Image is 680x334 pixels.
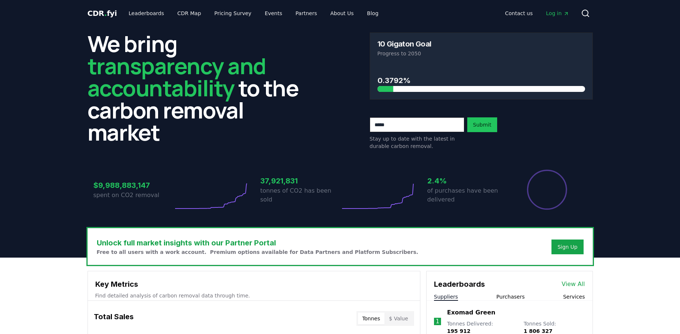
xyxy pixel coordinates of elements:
a: CDR Map [171,7,207,20]
a: Pricing Survey [208,7,257,20]
span: CDR fyi [88,9,117,18]
nav: Main [123,7,384,20]
h3: Total Sales [94,311,134,326]
div: Percentage of sales delivered [526,169,568,210]
a: About Us [324,7,359,20]
span: 195 912 [447,328,470,334]
p: Stay up to date with the latest in durable carbon removal. [370,135,464,150]
p: Find detailed analysis of carbon removal data through time. [95,292,413,299]
a: Exomad Green [447,308,495,317]
h3: Key Metrics [95,279,413,290]
button: Services [563,293,585,300]
a: View All [562,280,585,289]
button: Tonnes [358,313,385,324]
span: 1 806 327 [524,328,553,334]
a: Blog [361,7,385,20]
h2: We bring to the carbon removal market [88,32,311,143]
p: Progress to 2050 [377,50,585,57]
button: $ Value [385,313,413,324]
h3: $9,988,883,147 [93,180,173,191]
p: 1 [436,317,440,326]
p: of purchases have been delivered [427,186,507,204]
h3: 10 Gigaton Goal [377,40,431,48]
p: Free to all users with a work account. Premium options available for Data Partners and Platform S... [97,248,418,256]
h3: Leaderboards [434,279,485,290]
h3: 2.4% [427,175,507,186]
a: Contact us [499,7,539,20]
p: tonnes of CO2 has been sold [260,186,340,204]
span: Log in [546,10,569,17]
span: . [104,9,107,18]
button: Purchasers [496,293,525,300]
h3: 0.3792% [377,75,585,86]
a: Leaderboards [123,7,170,20]
a: Partners [290,7,323,20]
a: CDR.fyi [88,8,117,18]
p: spent on CO2 removal [93,191,173,200]
button: Suppliers [434,293,458,300]
a: Events [259,7,288,20]
span: transparency and accountability [88,51,266,103]
a: Log in [540,7,575,20]
nav: Main [499,7,575,20]
button: Submit [467,117,498,132]
h3: Unlock full market insights with our Partner Portal [97,237,418,248]
h3: 37,921,831 [260,175,340,186]
a: Sign Up [557,243,577,251]
button: Sign Up [551,240,583,254]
